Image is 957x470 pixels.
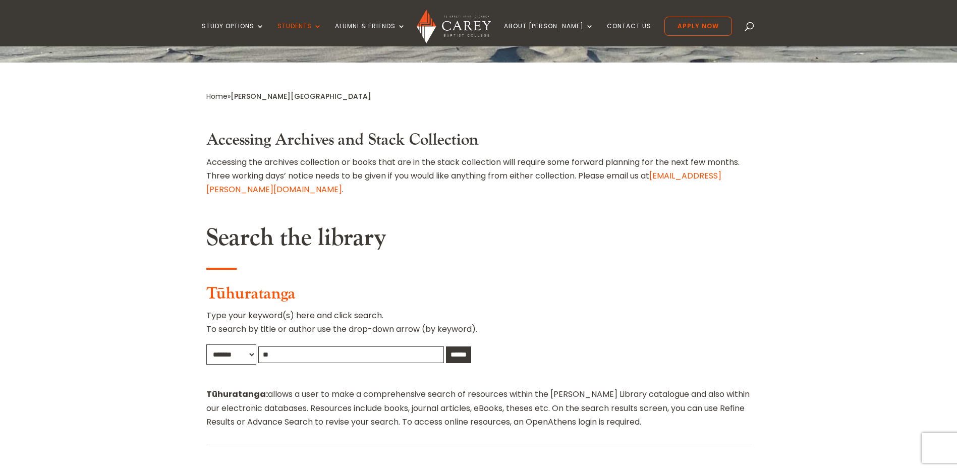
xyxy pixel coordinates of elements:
[664,17,732,36] a: Apply Now
[206,387,751,429] p: allows a user to make a comprehensive search of resources within the [PERSON_NAME] Library catalo...
[206,155,751,197] p: Accessing the archives collection or books that are in the stack collection will require some for...
[206,309,751,344] p: Type your keyword(s) here and click search. To search by title or author use the drop-down arrow ...
[417,10,491,43] img: Carey Baptist College
[206,284,751,309] h3: Tūhuratanga
[607,23,651,46] a: Contact Us
[206,131,751,155] h3: Accessing Archives and Stack Collection
[202,23,264,46] a: Study Options
[206,91,228,101] a: Home
[206,223,751,258] h2: Search the library
[335,23,406,46] a: Alumni & Friends
[231,91,371,101] span: [PERSON_NAME][GEOGRAPHIC_DATA]
[504,23,594,46] a: About [PERSON_NAME]
[206,388,268,400] strong: Tūhuratanga:
[277,23,322,46] a: Students
[206,91,371,101] span: »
